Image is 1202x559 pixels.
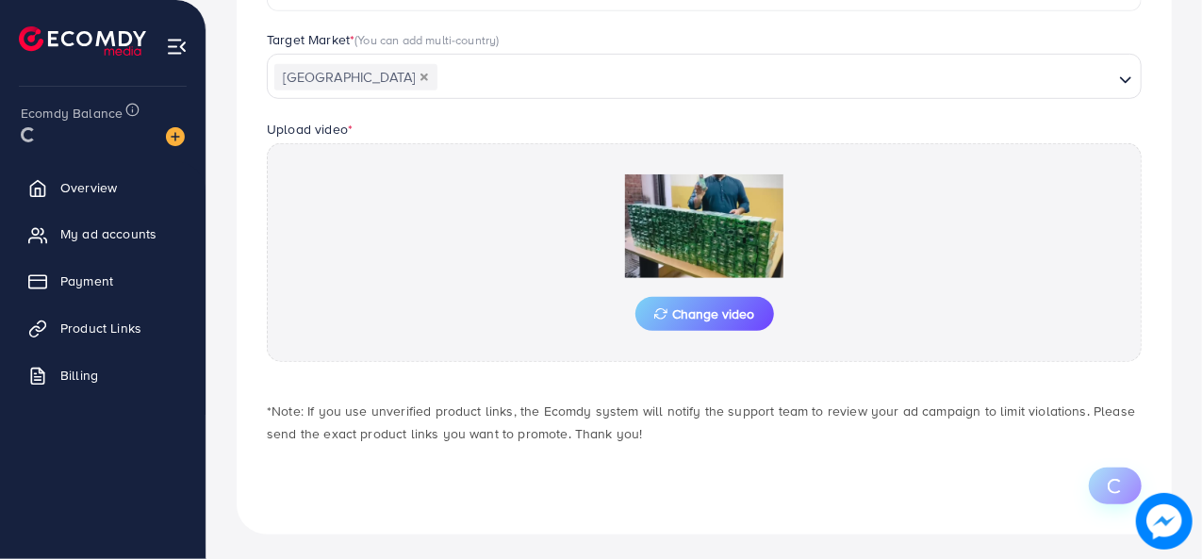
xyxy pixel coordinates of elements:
[60,366,98,385] span: Billing
[21,104,123,123] span: Ecomdy Balance
[610,174,799,278] img: Preview Image
[420,73,429,82] button: Deselect Pakistan
[274,64,437,90] span: [GEOGRAPHIC_DATA]
[635,297,774,331] button: Change video
[267,120,353,139] label: Upload video
[267,54,1142,99] div: Search for option
[60,271,113,290] span: Payment
[14,169,191,206] a: Overview
[354,31,499,48] span: (You can add multi-country)
[14,262,191,300] a: Payment
[166,127,185,146] img: image
[1136,493,1193,550] img: image
[60,224,156,243] span: My ad accounts
[14,215,191,253] a: My ad accounts
[166,36,188,58] img: menu
[60,178,117,197] span: Overview
[267,400,1142,445] p: *Note: If you use unverified product links, the Ecomdy system will notify the support team to rev...
[19,26,146,56] img: logo
[267,30,500,49] label: Target Market
[14,309,191,347] a: Product Links
[654,307,755,321] span: Change video
[60,319,141,337] span: Product Links
[439,63,1111,92] input: Search for option
[14,356,191,394] a: Billing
